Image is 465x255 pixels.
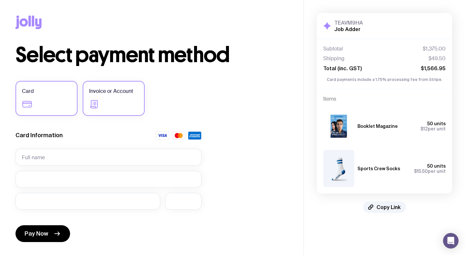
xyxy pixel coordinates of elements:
[414,169,428,174] span: $15.50
[420,126,446,131] span: per unit
[443,233,459,249] div: Open Intercom Messenger
[427,121,446,126] span: 50 units
[323,65,362,72] span: Total (inc. GST)
[323,96,446,102] h4: Items
[323,77,446,83] p: Card payments include a 1.75% processing fee from Stripe.
[334,19,363,26] h3: TEAVM9HA
[22,176,195,182] iframe: Secure card number input frame
[15,149,201,166] input: Full name
[363,201,406,213] button: Copy Link
[423,46,446,52] span: $1,375.00
[172,198,195,204] iframe: Secure CVC input frame
[15,225,70,242] button: Pay Now
[427,163,446,169] span: 50 units
[357,166,400,171] h3: Sports Crew Socks
[421,65,446,72] span: $1,566.95
[334,26,363,32] h2: Job Adder
[420,126,428,131] span: $12
[89,87,133,95] span: Invoice or Account
[22,198,154,204] iframe: Secure expiration date input frame
[323,46,343,52] span: Subtotal
[15,131,63,139] label: Card Information
[429,55,446,62] span: $49.50
[15,45,288,65] h1: Select payment method
[357,124,398,129] h3: Booklet Magazine
[22,87,34,95] span: Card
[323,55,345,62] span: Shipping
[377,204,401,210] span: Copy Link
[25,230,48,238] span: Pay Now
[414,169,446,174] span: per unit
